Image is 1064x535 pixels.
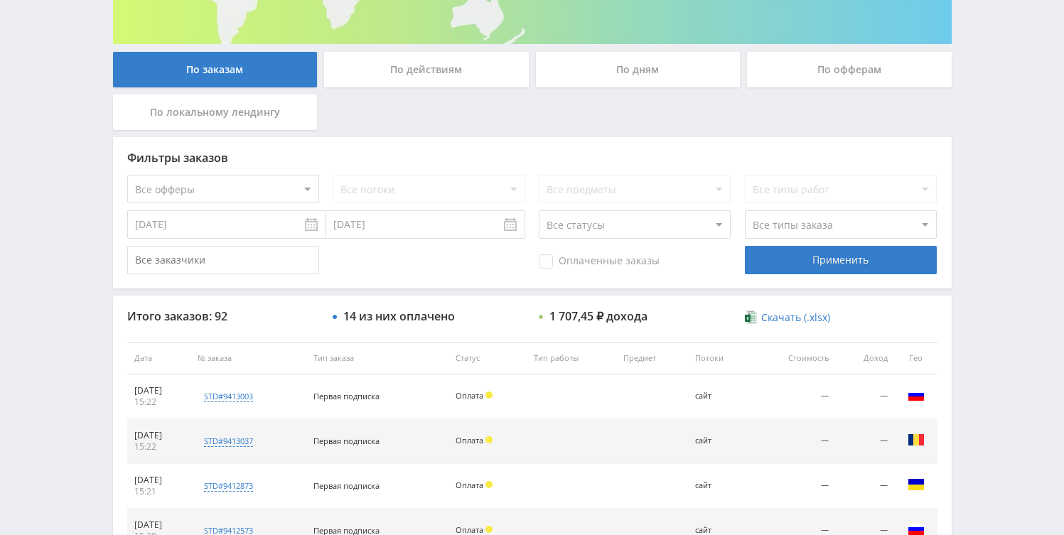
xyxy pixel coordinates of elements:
span: Холд [485,481,493,488]
div: std#9412873 [204,480,253,492]
div: По офферам [747,52,952,87]
td: — [753,419,836,464]
span: Оплата [456,480,483,490]
th: Гео [895,342,937,374]
a: Скачать (.xlsx) [745,310,830,325]
div: [DATE] [134,385,184,396]
div: По локальному лендингу [113,94,318,130]
th: Потоки [688,342,753,374]
td: — [753,464,836,509]
div: [DATE] [134,430,184,441]
span: Скачать (.xlsx) [761,312,830,323]
div: std#9413003 [204,391,253,402]
div: сайт [695,481,746,490]
th: № заказа [190,342,306,374]
span: Оплата [456,435,483,445]
span: Холд [485,436,493,443]
th: Статус [448,342,527,374]
div: 15:21 [134,486,184,497]
div: Фильтры заказов [127,151,937,164]
span: Первая подписка [313,480,380,491]
div: 1 707,45 ₽ дохода [549,310,647,323]
div: std#9413037 [204,436,253,447]
div: По заказам [113,52,318,87]
span: Оплаченные заказы [539,254,660,269]
div: Итого заказов: 92 [127,310,319,323]
th: Доход [836,342,894,374]
th: Дата [127,342,191,374]
td: — [836,419,894,464]
div: Применить [745,246,937,274]
div: сайт [695,391,746,401]
th: Тип заказа [306,342,448,374]
th: Предмет [616,342,687,374]
div: сайт [695,526,746,535]
div: 15:22 [134,396,184,408]
td: — [836,374,894,419]
th: Стоимость [753,342,836,374]
div: По действиям [324,52,529,87]
span: Оплата [456,524,483,535]
span: Холд [485,526,493,533]
img: rus.png [908,387,925,404]
div: [DATE] [134,519,184,531]
span: Первая подписка [313,436,380,446]
div: По дням [536,52,741,87]
td: — [753,374,836,419]
span: Первая подписка [313,391,380,401]
img: ukr.png [908,476,925,493]
span: Холд [485,391,493,399]
div: 15:22 [134,441,184,453]
span: Оплата [456,390,483,401]
input: Все заказчики [127,246,319,274]
img: xlsx [745,310,757,324]
img: rou.png [908,431,925,448]
div: [DATE] [134,475,184,486]
div: 14 из них оплачено [343,310,455,323]
td: — [836,464,894,509]
div: сайт [695,436,746,445]
th: Тип работы [527,342,616,374]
